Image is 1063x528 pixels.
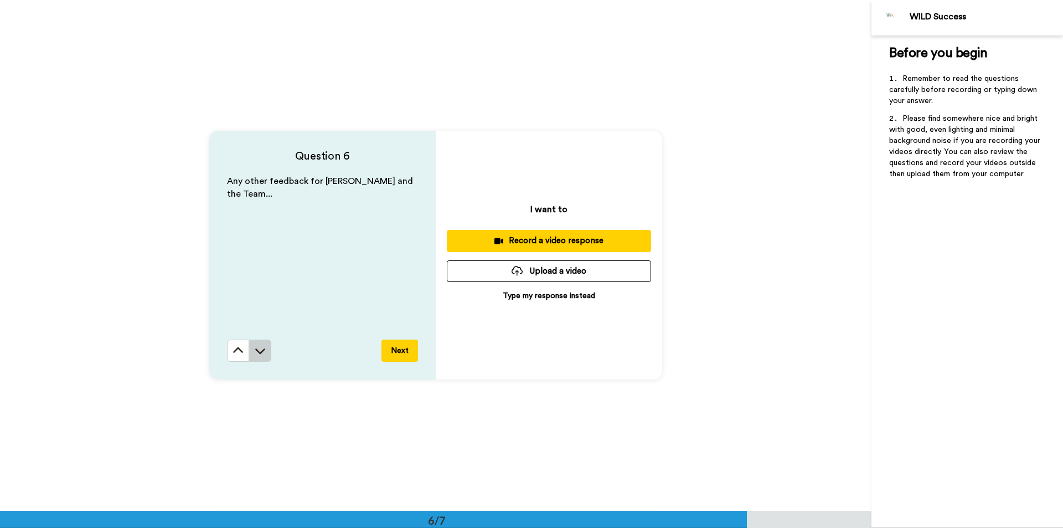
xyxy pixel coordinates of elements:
img: Profile Image [878,4,904,31]
span: Please find somewhere nice and bright with good, even lighting and minimal background noise if yo... [889,115,1043,178]
span: Before you begin [889,47,987,60]
span: Any other feedback for [PERSON_NAME] and the Team... [227,177,415,198]
button: Record a video response [447,230,651,252]
span: Remember to read the questions carefully before recording or typing down your answer. [889,75,1039,105]
button: Next [381,340,418,362]
h4: Question 6 [227,148,418,164]
div: 6/7 [410,512,463,528]
button: Upload a video [447,260,651,282]
p: I want to [530,203,567,216]
div: WILD Success [910,12,1062,22]
p: Type my response instead [503,290,595,301]
div: Record a video response [456,235,642,247]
